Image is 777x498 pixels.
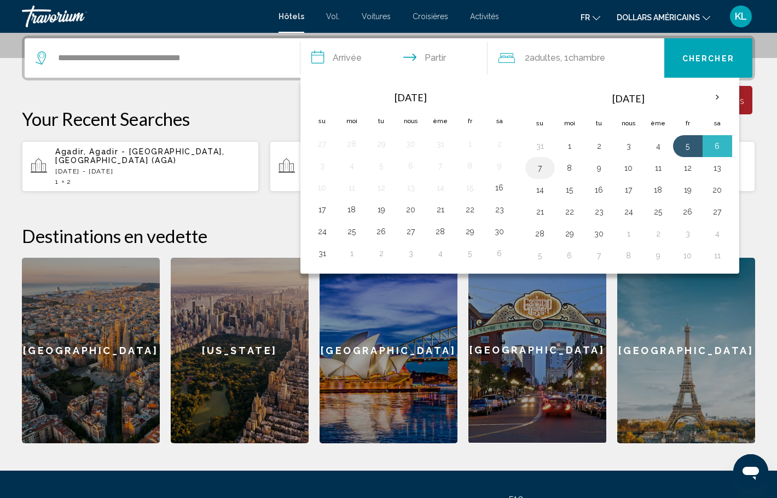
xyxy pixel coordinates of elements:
button: Jour 13 [402,180,420,195]
button: Jour 9 [590,160,608,176]
a: [GEOGRAPHIC_DATA] [22,258,160,443]
span: Agadir, Agadir - [GEOGRAPHIC_DATA], [GEOGRAPHIC_DATA] (AGA) [55,147,225,165]
button: Jour 1 [461,136,479,152]
button: Jour 5 [531,248,549,263]
button: Jour 31 [432,136,449,152]
button: Agadir, Agadir - [GEOGRAPHIC_DATA], [GEOGRAPHIC_DATA] (AGA)[DATE] - [DATE]12 [22,141,259,192]
button: Jour 14 [432,180,449,195]
a: Hôtels [279,12,304,21]
a: Vol. [326,12,340,21]
button: Jour 3 [314,158,331,173]
button: Jour 14 [531,182,549,198]
font: adultes [530,53,560,63]
button: Jour 9 [650,248,667,263]
button: Mois prochain [703,85,732,110]
button: Jour 19 [373,202,390,217]
font: [DATE] [395,91,427,103]
button: Dates d'arrivée et de départ [300,38,488,78]
button: Jour 20 [402,202,420,217]
button: Jour 3 [679,226,697,241]
button: Jour 8 [620,248,637,263]
p: [DATE] - [DATE] [55,167,250,175]
button: Jour 4 [650,138,667,154]
button: Jour 15 [461,180,479,195]
button: Jour 12 [679,160,697,176]
button: Jour 28 [343,136,361,152]
div: Widget de recherche [25,38,752,78]
button: Jour 3 [402,246,420,261]
button: Jour 2 [590,138,608,154]
button: Jour 21 [531,204,549,219]
button: Jour 2 [491,136,508,152]
button: Jour 5 [373,158,390,173]
button: Jour 28 [432,224,449,239]
button: Jour 26 [373,224,390,239]
button: Voyageurs : 2 adultes, 0 enfants [488,38,664,78]
h2: Destinations en vedette [22,225,755,247]
button: Jour 2 [650,226,667,241]
button: Changer de devise [617,9,710,25]
button: Changer de langue [581,9,600,25]
button: Jour 8 [561,160,578,176]
a: Activités [470,12,499,21]
button: Jour 31 [531,138,549,154]
button: Jour 7 [590,248,608,263]
button: Jour 7 [432,158,449,173]
button: Jour 25 [650,204,667,219]
button: Jour 5 [679,138,697,154]
button: Jour 27 [402,224,420,239]
button: Jour 10 [679,248,697,263]
div: [US_STATE] [171,258,309,443]
a: Voitures [362,12,391,21]
button: Jour 30 [402,136,420,152]
a: Croisières [413,12,448,21]
button: Jour 20 [709,182,726,198]
button: Jour 18 [650,182,667,198]
button: Jour 15 [561,182,578,198]
button: Jour 11 [343,180,361,195]
button: Jour 6 [561,248,578,263]
font: , 1 [560,53,569,63]
button: Jour 4 [432,246,449,261]
button: Jour 21 [432,202,449,217]
button: Jour 24 [620,204,637,219]
button: Jour 30 [590,226,608,241]
button: Jour 30 [491,224,508,239]
button: Jour 7 [531,160,549,176]
iframe: Bouton de lancement de la fenêtre de messagerie [733,454,768,489]
button: Jour 6 [709,138,726,154]
button: Jour 24 [314,224,331,239]
a: [GEOGRAPHIC_DATA] [468,258,606,443]
button: Jour 10 [620,160,637,176]
span: 1 [55,178,59,186]
button: Jour 25 [343,224,361,239]
font: KL [735,10,747,22]
font: Chercher [682,54,734,63]
button: Menu utilisateur [727,5,755,28]
button: Jour 22 [561,204,578,219]
button: Jour 3 [620,138,637,154]
button: Jour 31 [314,246,331,261]
button: [GEOGRAPHIC_DATA], [GEOGRAPHIC_DATA], [GEOGRAPHIC_DATA] (ORL)[DATE] - [DATE]12 [270,141,507,192]
button: Jour 1 [343,246,361,261]
span: 2 [67,178,72,186]
button: Jour 27 [314,136,331,152]
font: fr [581,13,590,22]
a: [GEOGRAPHIC_DATA] [617,258,755,443]
button: Jour 22 [461,202,479,217]
button: Jour 23 [491,202,508,217]
button: Jour 29 [373,136,390,152]
button: Chercher [664,38,752,78]
a: [GEOGRAPHIC_DATA] [320,258,457,443]
font: 2 [525,53,530,63]
button: Jour 1 [620,226,637,241]
p: Your Recent Searches [22,108,755,130]
button: Jour 13 [709,160,726,176]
